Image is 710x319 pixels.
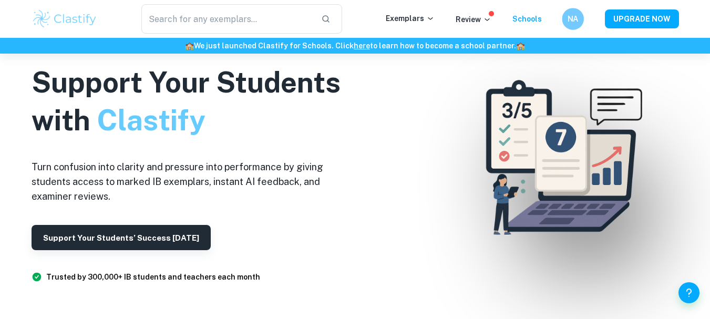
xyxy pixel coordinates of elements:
h6: NA [567,13,579,25]
span: 🏫 [185,42,194,50]
p: Exemplars [386,13,435,24]
button: Support Your Students’ Success [DATE] [32,225,211,250]
button: Help and Feedback [678,282,699,303]
span: 🏫 [516,42,525,50]
button: NA [562,8,584,30]
h6: We just launched Clastify for Schools. Click to learn how to become a school partner. [2,40,708,52]
input: Search for any exemplars... [141,4,313,34]
img: Clastify For Schools Hero [468,67,653,252]
p: Review [456,14,491,25]
img: Clastify logo [32,8,98,29]
a: here [354,42,370,50]
span: Clastify [97,104,205,137]
a: Schools [512,15,542,23]
button: UPGRADE NOW [605,9,679,28]
h1: Support Your Students with [32,64,357,139]
h6: Trusted by 300,000+ IB students and teachers each month [46,271,260,283]
h6: Turn confusion into clarity and pressure into performance by giving students access to marked IB ... [32,160,357,204]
